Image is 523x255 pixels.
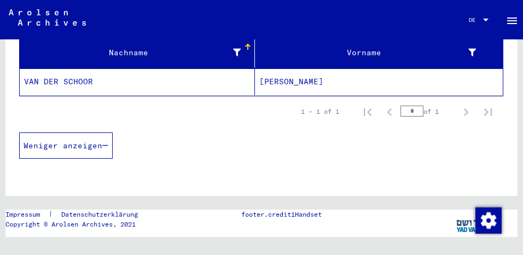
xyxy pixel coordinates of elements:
p: Copyright © Arolsen Archives, 2021 [5,219,151,229]
button: Toggle sidenav [501,9,523,31]
img: Zustimmung ändern [475,207,502,234]
a: Datenschutzerklärung [53,210,151,219]
mat-cell: VAN DER SCHOOR [20,68,255,95]
mat-header-cell: Vorname [255,37,503,68]
mat-header-cell: Nachname [20,37,255,68]
p: footer.credit1Handset [241,210,322,219]
span: DE [469,17,481,23]
div: Nachname [24,47,241,59]
button: Last page [477,101,499,123]
div: Vorname [259,44,490,61]
div: | [5,210,151,219]
div: 1 – 1 of 1 [301,107,339,117]
div: of 1 [400,106,455,117]
button: Next page [455,101,477,123]
button: Weniger anzeigen [19,132,113,159]
span: Weniger anzeigen [24,141,102,150]
a: Impressum [5,210,49,219]
mat-icon: Side nav toggle icon [505,14,519,27]
div: Vorname [259,47,476,59]
div: Nachname [24,44,254,61]
img: Arolsen_neg.svg [9,9,86,26]
img: yv_logo.png [454,210,495,237]
button: First page [357,101,379,123]
button: Previous page [379,101,400,123]
mat-cell: [PERSON_NAME] [255,68,503,95]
